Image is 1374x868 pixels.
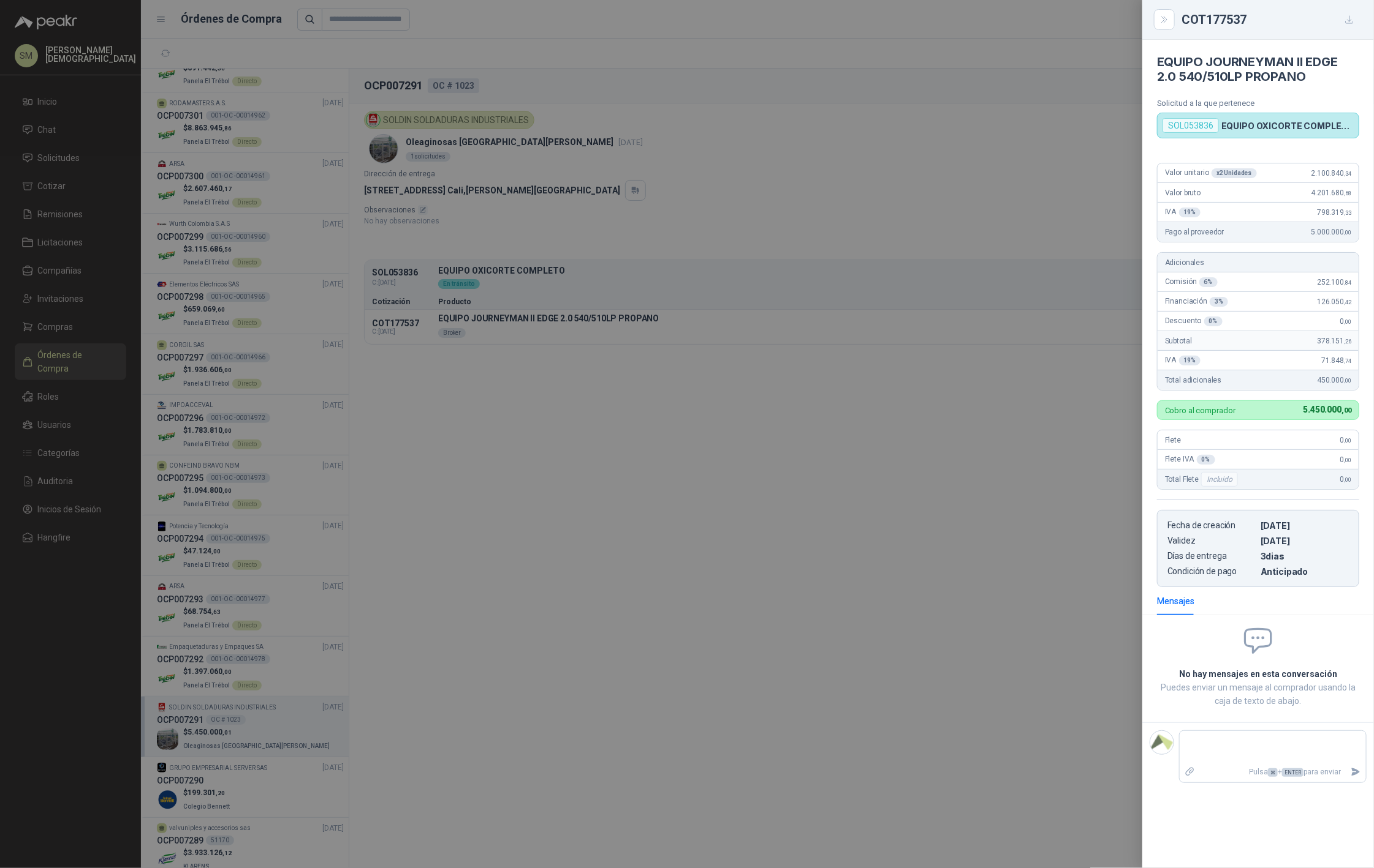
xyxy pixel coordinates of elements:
[1340,475,1351,484] span: 0
[1282,768,1304,777] span: ENTER
[1261,520,1349,531] p: [DATE]
[1344,318,1351,325] span: ,00
[1182,10,1359,29] div: COT177537
[1165,337,1192,345] span: Subtotal
[1158,370,1359,390] div: Total adicionales
[1221,121,1354,131] p: EQUIPO OXICORTE COMPLETO
[1344,170,1351,177] span: ,34
[1344,338,1351,345] span: ,26
[1157,681,1359,708] p: Puedes enviar un mensaje al comprador usando la caja de texto de abajo.
[1158,253,1359,272] div: Adicionales
[1342,406,1351,414] span: ,00
[1165,228,1224,236] span: Pago al proveedor
[1344,457,1351,463] span: ,00
[1340,436,1351,444] span: 0
[1163,118,1219,133] div: SOL053836
[1311,169,1351,178] span: 2.100.840
[1344,299,1351,305] span: ,42
[1157,54,1359,84] h4: EQUIPO JOURNEYMAN II EDGE 2.0 540/510LP PROPANO
[1212,168,1257,178] div: x 2 Unidades
[1165,208,1201,217] span: IVA
[1344,190,1351,196] span: ,68
[1311,228,1351,236] span: 5.000.000
[1344,229,1351,236] span: ,00
[1201,472,1238,487] div: Incluido
[1165,168,1257,178] span: Valor unitario
[1317,297,1351,306] span: 126.050
[1197,455,1215,465] div: 0 %
[1210,297,1228,307] div: 3 %
[1165,436,1181,444] span: Flete
[1179,208,1201,217] div: 19 %
[1344,437,1351,444] span: ,00
[1165,277,1218,287] span: Comisión
[1165,189,1201,197] span: Valor bruto
[1344,357,1351,364] span: ,74
[1261,566,1349,577] p: Anticipado
[1157,99,1359,108] p: Solicitud a la que pertenece
[1165,406,1235,414] p: Cobro al comprador
[1157,12,1172,27] button: Close
[1201,761,1346,783] p: Pulsa + para enviar
[1199,277,1218,287] div: 6 %
[1261,536,1349,546] p: [DATE]
[1344,476,1351,483] span: ,00
[1167,551,1256,561] p: Días de entrega
[1317,208,1351,217] span: 798.319
[1204,316,1223,326] div: 0 %
[1167,566,1256,577] p: Condición de pago
[1317,376,1351,384] span: 450.000
[1304,405,1351,414] span: 5.450.000
[1317,337,1351,345] span: 378.151
[1167,536,1256,546] p: Validez
[1165,297,1228,307] span: Financiación
[1167,520,1256,531] p: Fecha de creación
[1179,356,1201,365] div: 19 %
[1346,761,1366,783] button: Enviar
[1165,316,1223,326] span: Descuento
[1311,189,1351,197] span: 4.201.680
[1180,761,1201,783] label: Adjuntar archivos
[1317,278,1351,286] span: 252.100
[1165,472,1240,487] span: Total Flete
[1344,377,1351,384] span: ,00
[1157,667,1359,681] h2: No hay mensajes en esta conversación
[1344,209,1351,216] span: ,33
[1261,551,1349,561] p: 3 dias
[1157,594,1194,608] div: Mensajes
[1165,356,1201,365] span: IVA
[1165,455,1215,465] span: Flete IVA
[1340,455,1351,464] span: 0
[1150,731,1174,754] img: Company Logo
[1268,768,1278,777] span: ⌘
[1344,279,1351,286] span: ,84
[1340,317,1351,326] span: 0
[1321,356,1351,365] span: 71.848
